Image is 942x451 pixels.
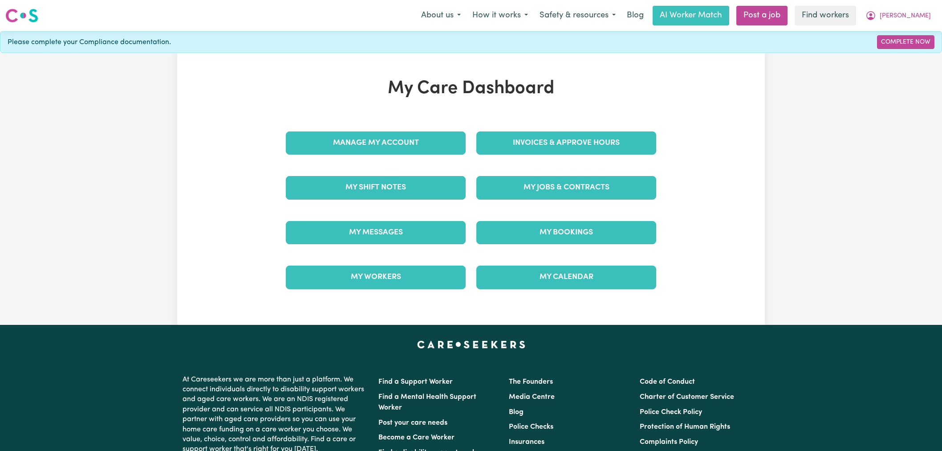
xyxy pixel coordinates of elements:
a: Find a Support Worker [378,378,453,385]
span: Please complete your Compliance documentation. [8,37,171,48]
a: Media Centre [509,394,555,401]
a: Police Check Policy [640,409,702,416]
a: Protection of Human Rights [640,423,730,430]
a: My Shift Notes [286,176,466,199]
a: AI Worker Match [653,6,729,25]
a: My Bookings [476,221,656,244]
a: My Messages [286,221,466,244]
button: About us [415,6,467,25]
a: Invoices & Approve Hours [476,131,656,155]
a: My Calendar [476,266,656,289]
a: Find a Mental Health Support Worker [378,394,476,411]
a: Insurances [509,439,544,446]
button: Safety & resources [534,6,621,25]
img: Careseekers logo [5,8,38,24]
button: My Account [860,6,937,25]
a: Blog [621,6,649,25]
h1: My Care Dashboard [280,78,662,99]
a: Blog [509,409,524,416]
a: The Founders [509,378,553,385]
a: Post your care needs [378,419,447,426]
span: [PERSON_NAME] [880,11,931,21]
a: Complaints Policy [640,439,698,446]
a: Police Checks [509,423,553,430]
button: How it works [467,6,534,25]
a: Manage My Account [286,131,466,155]
a: Careseekers logo [5,5,38,26]
iframe: Button to launch messaging window [906,415,935,444]
a: Code of Conduct [640,378,695,385]
a: Charter of Customer Service [640,394,734,401]
a: Careseekers home page [417,341,525,348]
a: My Workers [286,266,466,289]
a: Become a Care Worker [378,434,455,441]
a: Find workers [795,6,856,25]
a: My Jobs & Contracts [476,176,656,199]
a: Post a job [736,6,788,25]
a: Complete Now [877,35,934,49]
